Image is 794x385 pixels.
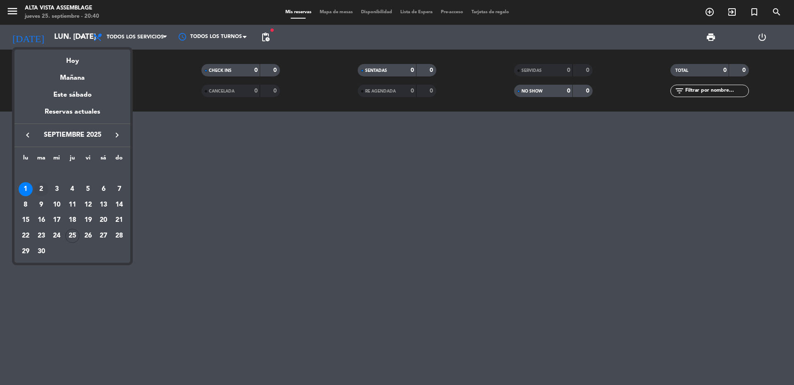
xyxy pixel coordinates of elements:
[14,107,130,124] div: Reservas actuales
[112,213,126,227] div: 21
[18,166,127,181] td: SEP.
[112,182,126,196] div: 7
[65,213,79,227] div: 18
[96,229,110,243] div: 27
[14,50,130,67] div: Hoy
[80,181,96,197] td: 5 de septiembre de 2025
[110,130,124,140] button: keyboard_arrow_right
[19,213,33,227] div: 15
[18,212,33,228] td: 15 de septiembre de 2025
[111,212,127,228] td: 21 de septiembre de 2025
[49,228,65,244] td: 24 de septiembre de 2025
[112,229,126,243] div: 28
[35,130,110,140] span: septiembre 2025
[18,153,33,166] th: lunes
[111,181,127,197] td: 7 de septiembre de 2025
[14,67,130,83] div: Mañana
[49,212,65,228] td: 17 de septiembre de 2025
[80,228,96,244] td: 26 de septiembre de 2025
[81,229,95,243] div: 26
[80,153,96,166] th: viernes
[49,197,65,213] td: 10 de septiembre de 2025
[111,228,127,244] td: 28 de septiembre de 2025
[65,228,80,244] td: 25 de septiembre de 2025
[65,197,80,213] td: 11 de septiembre de 2025
[65,229,79,243] div: 25
[18,244,33,259] td: 29 de septiembre de 2025
[33,244,49,259] td: 30 de septiembre de 2025
[80,197,96,213] td: 12 de septiembre de 2025
[19,245,33,259] div: 29
[50,229,64,243] div: 24
[50,182,64,196] div: 3
[81,213,95,227] div: 19
[96,228,112,244] td: 27 de septiembre de 2025
[112,130,122,140] i: keyboard_arrow_right
[96,213,110,227] div: 20
[81,182,95,196] div: 5
[33,228,49,244] td: 23 de septiembre de 2025
[111,197,127,213] td: 14 de septiembre de 2025
[96,182,110,196] div: 6
[34,245,48,259] div: 30
[96,153,112,166] th: sábado
[18,181,33,197] td: 1 de septiembre de 2025
[34,213,48,227] div: 16
[49,181,65,197] td: 3 de septiembre de 2025
[112,198,126,212] div: 14
[65,212,80,228] td: 18 de septiembre de 2025
[111,153,127,166] th: domingo
[34,229,48,243] div: 23
[65,181,80,197] td: 4 de septiembre de 2025
[33,153,49,166] th: martes
[19,229,33,243] div: 22
[19,182,33,196] div: 1
[49,153,65,166] th: miércoles
[96,212,112,228] td: 20 de septiembre de 2025
[96,198,110,212] div: 13
[50,198,64,212] div: 10
[18,228,33,244] td: 22 de septiembre de 2025
[81,198,95,212] div: 12
[18,197,33,213] td: 8 de septiembre de 2025
[33,181,49,197] td: 2 de septiembre de 2025
[33,197,49,213] td: 9 de septiembre de 2025
[96,197,112,213] td: 13 de septiembre de 2025
[20,130,35,140] button: keyboard_arrow_left
[34,182,48,196] div: 2
[34,198,48,212] div: 9
[80,212,96,228] td: 19 de septiembre de 2025
[14,83,130,107] div: Este sábado
[65,153,80,166] th: jueves
[65,198,79,212] div: 11
[65,182,79,196] div: 4
[19,198,33,212] div: 8
[50,213,64,227] div: 17
[23,130,33,140] i: keyboard_arrow_left
[33,212,49,228] td: 16 de septiembre de 2025
[96,181,112,197] td: 6 de septiembre de 2025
